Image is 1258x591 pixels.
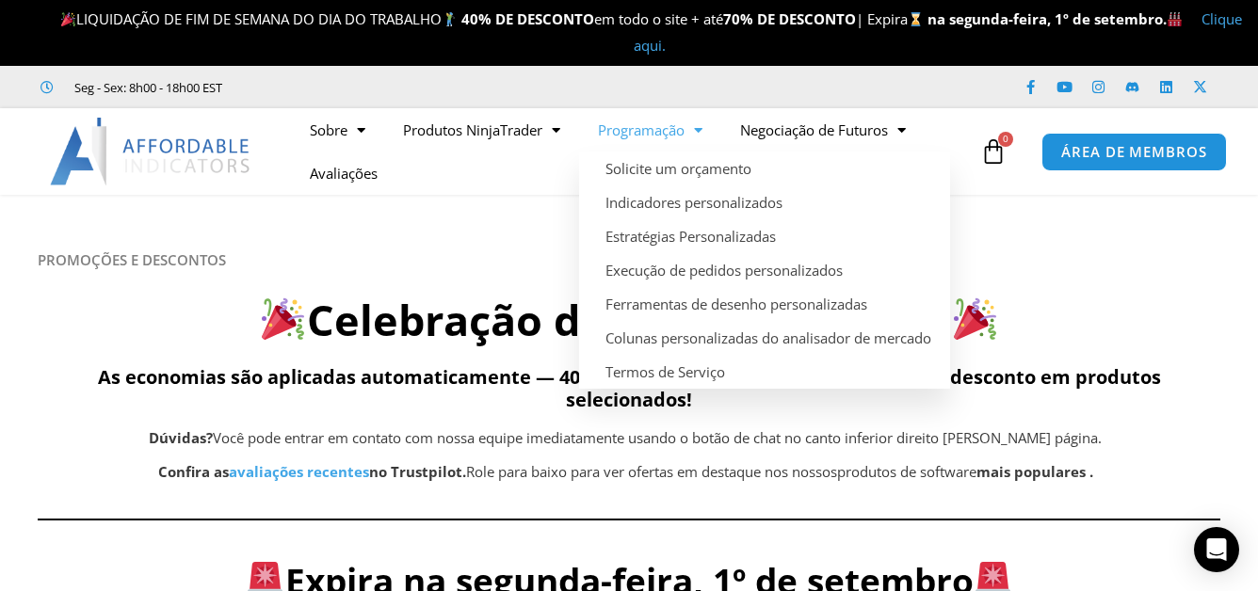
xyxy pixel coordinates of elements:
font: Dúvidas? [149,428,213,447]
font: 40% DE DESCONTO [461,9,594,28]
iframe: Avaliações de clientes fornecidas pela Trustpilot [249,78,531,97]
a: Clique aqui. [634,9,1243,55]
a: Solicite um orçamento [579,152,950,185]
ul: Programação [579,152,950,389]
font: Programação [598,120,685,139]
font: Produtos NinjaTrader [403,120,542,139]
font: Seg - Sex: 8h00 - 18h00 EST [74,79,222,96]
a: Execução de pedidos personalizados [579,253,950,287]
font: Você pode entrar em contato com nossa equipe imediatamente usando o botão de chat no canto inferi... [213,428,1102,447]
div: Abra o Intercom Messenger [1194,527,1239,572]
a: Negociação de Futuros [721,108,925,152]
a: Colunas personalizadas do analisador de mercado [579,321,950,355]
font: | Expira [856,9,908,28]
font: As economias são aplicadas automaticamente — 40% de desconto em tudo — e até 70% de desconto em p... [98,364,1161,412]
img: ⌛ [909,12,923,26]
font: Solicite um orçamento [605,159,751,178]
a: Ferramentas de desenho personalizadas [579,287,950,321]
font: Termos de Serviço [605,362,725,381]
font: Ferramentas de desenho personalizadas [605,295,867,313]
a: Produtos NinjaTrader [384,108,579,152]
img: 🎉 [954,297,996,340]
a: avaliações recentes [229,462,369,481]
a: Programação [579,108,721,152]
img: 🎉 [262,297,304,340]
font: Confira as [158,462,229,481]
font: LIQUIDAÇÃO DE FIM DE SEMANA DO DIA DO TRABALHO [76,9,442,28]
font: ÁREA DE MEMBROS [1061,142,1207,161]
img: 🏌️‍♂️ [443,12,457,26]
font: mais populares . [976,462,1093,481]
a: Indicadores personalizados [579,185,950,219]
font: Indicadores personalizados [605,193,782,212]
font: Role para baixo para ver ofertas em destaque nos nossos [466,462,837,481]
font: Colunas personalizadas do analisador de mercado [605,328,931,347]
font: no Trustpilot. [369,462,466,481]
font: Estratégias Personalizadas [605,227,776,246]
img: 🎉 [61,12,75,26]
a: Avaliações [291,152,396,195]
font: Negociação de Futuros [740,120,888,139]
font: Sobre [310,120,347,139]
a: Sobre [291,108,384,152]
a: Estratégias Personalizadas [579,219,950,253]
a: ÁREA DE MEMBROS [1041,133,1227,171]
font: Avaliações [310,164,378,183]
font: produtos de software [837,462,976,481]
font: em todo o site + até [594,9,723,28]
font: PROMOÇÕES E DESCONTOS [38,250,226,269]
img: 🏭 [1168,12,1182,26]
img: LogoAI | Indicadores Acessíveis – NinjaTrader [50,118,252,185]
font: 0 [1003,132,1008,145]
font: Execução de pedidos personalizados [605,261,843,280]
a: Termos de Serviço [579,355,950,389]
font: na segunda-feira, 1º de setembro. [927,9,1167,28]
a: 0 [952,124,1035,179]
nav: Menu [291,108,976,195]
font: 70% DE DESCONTO [723,9,856,28]
font: Celebração do Dia do Trabalho [307,291,951,348]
